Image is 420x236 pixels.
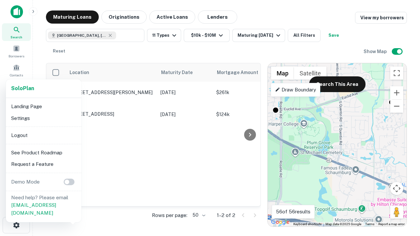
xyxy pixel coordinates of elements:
[9,101,79,112] li: Landing Page
[9,178,42,186] p: Demo Mode
[11,85,34,92] a: SoloPlan
[11,202,56,216] a: [EMAIL_ADDRESS][DOMAIN_NAME]
[387,163,420,194] iframe: Chat Widget
[11,194,76,217] p: Need help? Please email
[9,112,79,124] li: Settings
[11,85,34,91] strong: Solo Plan
[9,158,79,170] li: Request a Feature
[9,129,79,141] li: Logout
[9,147,79,159] li: See Product Roadmap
